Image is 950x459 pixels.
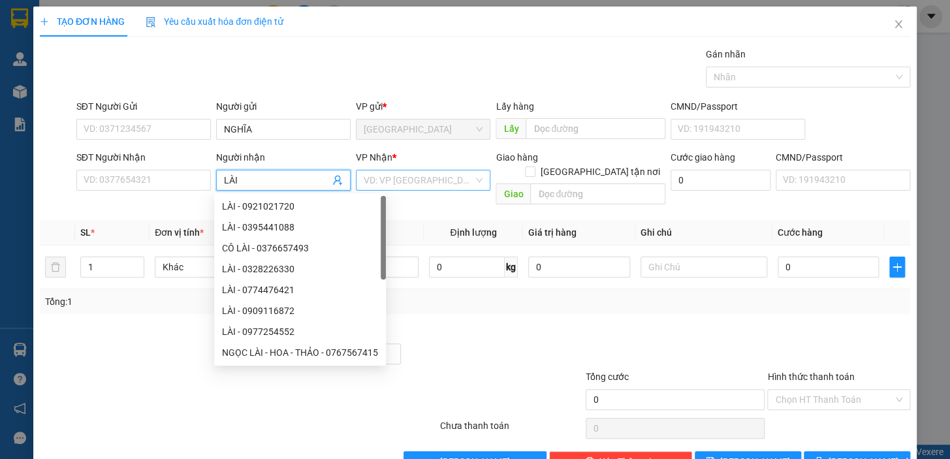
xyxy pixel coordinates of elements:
div: LÀI - 0774476421 [222,283,378,297]
span: Tổng cước [586,372,629,382]
div: CÔ LÀI - 0376657493 [214,238,386,259]
div: NGỌC LÀI - HOA - THẢO - 0767567415 [222,345,378,360]
button: plus [889,257,905,277]
div: Tổng: 1 [45,294,368,309]
div: LÀI - 0395441088 [222,220,378,234]
input: Dọc đường [526,118,665,139]
span: Định lượng [450,227,496,238]
img: logo.jpg [142,16,173,48]
span: Giá trị hàng [528,227,577,238]
div: LÀI - 0774476421 [214,279,386,300]
div: VP gửi [356,99,490,114]
div: LÀI - 0395441088 [214,217,386,238]
div: SĐT Người Nhận [76,150,211,165]
div: CMND/Passport [776,150,910,165]
span: close [893,19,904,29]
div: LÀI - 0921021720 [222,199,378,214]
button: Close [880,7,917,43]
div: Người nhận [216,150,351,165]
span: Cước hàng [778,227,823,238]
div: LÀI - 0909116872 [222,304,378,318]
label: Hình thức thanh toán [767,372,854,382]
span: Giao [496,183,530,204]
input: Cước giao hàng [671,170,770,191]
b: [DOMAIN_NAME] [110,50,180,60]
span: Khác [163,257,274,277]
input: 0 [528,257,630,277]
div: LÀI - 0328226330 [214,259,386,279]
div: LÀI - 0328226330 [222,262,378,276]
input: Dọc đường [530,183,665,204]
button: delete [45,257,66,277]
img: icon [146,17,156,27]
span: plus [890,262,904,272]
span: Đơn vị tính [155,227,204,238]
div: LÀI - 0977254552 [222,324,378,339]
span: VP Nhận [356,152,392,163]
span: [GEOGRAPHIC_DATA] tận nơi [535,165,665,179]
div: Chưa thanh toán [439,419,584,441]
span: Yêu cầu xuất hóa đơn điện tử [146,16,283,27]
div: Người gửi [216,99,351,114]
span: Ninh Hòa [364,119,483,139]
span: Lấy hàng [496,101,533,112]
div: SĐT Người Gửi [76,99,211,114]
li: (c) 2017 [110,62,180,78]
span: kg [505,257,518,277]
span: Lấy [496,118,526,139]
span: SL [80,227,91,238]
th: Ghi chú [635,220,772,245]
span: plus [40,17,49,26]
div: LÀI - 0921021720 [214,196,386,217]
div: LÀI - 0909116872 [214,300,386,321]
input: Ghi Chú [641,257,767,277]
span: Giao hàng [496,152,537,163]
div: NGỌC LÀI - HOA - THẢO - 0767567415 [214,342,386,363]
b: Phương Nam Express [16,84,72,168]
label: Gán nhãn [706,49,746,59]
div: CMND/Passport [671,99,805,114]
span: user-add [332,175,343,185]
label: Cước giao hàng [671,152,735,163]
div: CÔ LÀI - 0376657493 [222,241,378,255]
b: Gửi khách hàng [80,19,129,80]
div: LÀI - 0977254552 [214,321,386,342]
span: TẠO ĐƠN HÀNG [40,16,125,27]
